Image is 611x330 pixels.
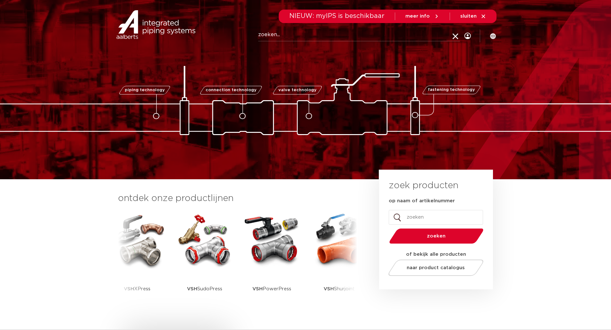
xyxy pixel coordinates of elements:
[405,13,439,19] a: meer info
[324,286,334,291] strong: VSH
[125,88,165,92] span: piping technology
[389,210,483,225] input: zoeken
[428,88,475,92] span: fastening technology
[258,28,460,41] input: zoeken...
[124,286,134,291] strong: VSH
[252,286,263,291] strong: VSH
[289,13,385,19] span: NIEUW: myIPS is beschikbaar
[464,23,471,49] div: my IPS
[118,192,357,205] h3: ontdek onze productlijnen
[324,269,355,309] p: Shurjoint
[176,211,233,309] a: VSHSudoPress
[386,228,486,244] button: zoeken
[386,260,485,276] a: naar product catalogus
[389,198,455,204] label: op naam of artikelnummer
[205,88,256,92] span: connection technology
[124,269,150,309] p: XPress
[405,14,430,19] span: meer info
[187,286,197,291] strong: VSH
[187,269,222,309] p: SudoPress
[460,13,486,19] a: sluiten
[389,179,458,192] h3: zoek producten
[406,252,466,257] strong: of bekijk alle producten
[460,14,477,19] span: sluiten
[278,88,317,92] span: valve technology
[252,269,291,309] p: PowerPress
[310,211,368,309] a: VSHShurjoint
[243,211,301,309] a: VSHPowerPress
[406,234,467,238] span: zoeken
[407,265,465,270] span: naar product catalogus
[108,211,166,309] a: VSHXPress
